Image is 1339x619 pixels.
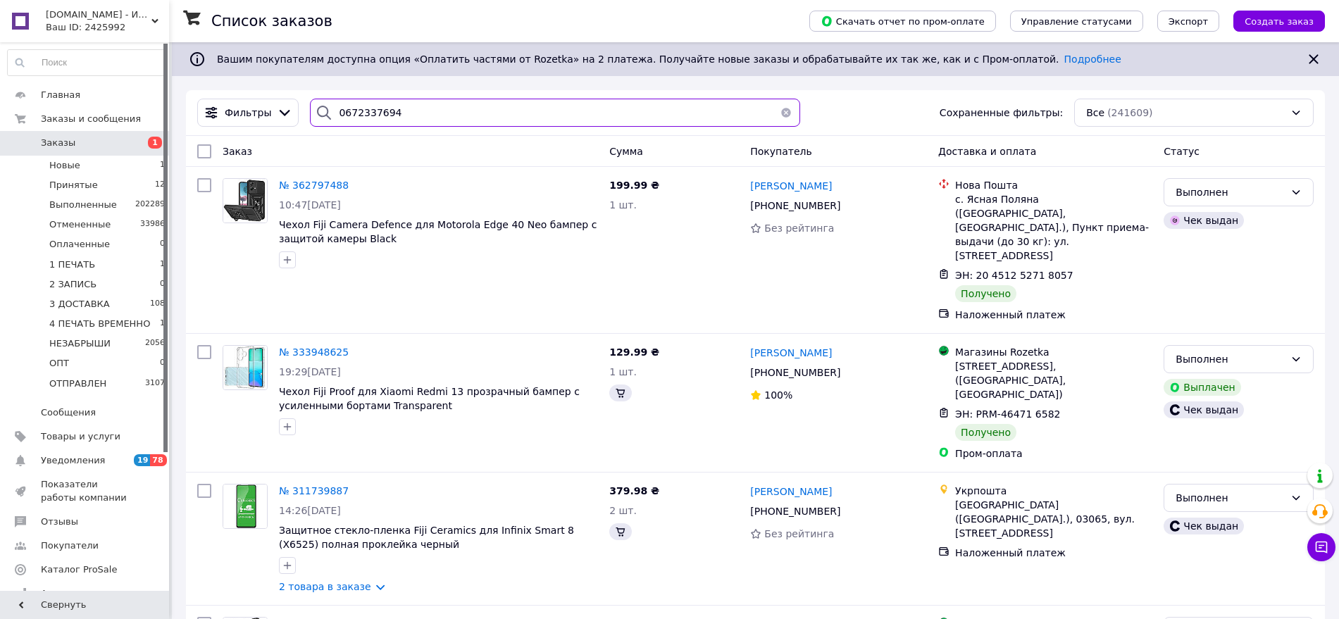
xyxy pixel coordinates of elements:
span: Статус [1164,146,1200,157]
span: 1 ПЕЧАТЬ [49,258,95,271]
div: Ваш ID: 2425992 [46,21,169,34]
span: НЕЗАБРЫШИ [49,337,111,350]
div: с. Ясная Поляна ([GEOGRAPHIC_DATA], [GEOGRAPHIC_DATA].), Пункт приема-выдачи (до 30 кг): ул. [STR... [955,192,1152,263]
div: Наложенный платеж [955,308,1152,322]
span: 10:47[DATE] [279,199,341,211]
a: 2 товара в заказе [279,581,371,592]
span: ОПТ [49,357,69,370]
span: Управление статусами [1021,16,1132,27]
span: Заказы и сообщения [41,113,141,125]
span: [PERSON_NAME] [750,486,832,497]
div: Выплачен [1164,379,1240,396]
span: Новые [49,159,80,172]
span: Уведомления [41,454,105,467]
span: 3 ДОСТАВКА [49,298,110,311]
button: Чат с покупателем [1307,533,1335,561]
span: 129.99 ₴ [609,346,659,358]
div: Чек выдан [1164,518,1244,534]
span: 199.99 ₴ [609,180,659,191]
span: № 311739887 [279,485,349,496]
span: Выполненные [49,199,117,211]
div: Выполнен [1176,185,1285,200]
span: 108 [150,298,165,311]
span: Покупатель [750,146,812,157]
a: № 333948625 [279,346,349,358]
span: Экспорт [1169,16,1208,27]
span: Без рейтинга [764,223,834,234]
div: [STREET_ADDRESS], ([GEOGRAPHIC_DATA], [GEOGRAPHIC_DATA]) [955,359,1152,401]
span: Главная [41,89,80,101]
a: Фото товару [223,178,268,223]
span: Аналитика [41,587,93,600]
div: [GEOGRAPHIC_DATA] ([GEOGRAPHIC_DATA].), 03065, вул. [STREET_ADDRESS] [955,498,1152,540]
span: 100% [764,389,792,401]
button: Экспорт [1157,11,1219,32]
span: Заказ [223,146,252,157]
span: 1 [160,258,165,271]
span: Скачать отчет по пром-оплате [821,15,985,27]
a: № 362797488 [279,180,349,191]
div: Чек выдан [1164,401,1244,418]
div: Пром-оплата [955,446,1152,461]
span: Оплаченные [49,238,110,251]
span: 379.98 ₴ [609,485,659,496]
span: 1 шт. [609,199,637,211]
span: Доставка и оплата [938,146,1036,157]
span: Без рейтинга [764,528,834,539]
a: [PERSON_NAME] [750,179,832,193]
span: Все [1086,106,1104,120]
span: Заказы [41,137,75,149]
a: Чехол Fiji Camera Defence для Motorola Edge 40 Neo бампер с защитой камеры Black [279,219,597,244]
span: 0 [160,238,165,251]
span: 14:26[DATE] [279,505,341,516]
button: Очистить [772,99,800,127]
button: Создать заказ [1233,11,1325,32]
div: Укрпошта [955,484,1152,498]
span: Покупатели [41,539,99,552]
span: [PERSON_NAME] [750,180,832,192]
div: Получено [955,285,1016,302]
a: Фото товару [223,345,268,390]
h1: Список заказов [211,13,332,30]
div: Получено [955,424,1016,441]
img: Фото товару [223,179,267,223]
span: Каталог ProSale [41,563,117,576]
div: Чек выдан [1164,212,1244,229]
input: Поиск по номеру заказа, ФИО покупателя, номеру телефона, Email, номеру накладной [310,99,800,127]
div: Нова Пошта [955,178,1152,192]
div: Наложенный платеж [955,546,1152,560]
span: 2 шт. [609,505,637,516]
span: 2056 [145,337,165,350]
span: Чехол Fiji Proof для Xiaomi Redmi 13 прозрачный бампер с усиленными бортами Transparent [279,386,580,411]
div: Выполнен [1176,351,1285,367]
span: 19:29[DATE] [279,366,341,377]
a: Защитное стекло-пленка Fiji Ceramics для Infinix Smart 8 (X6525) полная проклейка черный [279,525,574,550]
span: 4 ПЕЧАТЬ ВРЕМЕННО [49,318,150,330]
span: 1 [148,137,162,149]
span: 2 ЗАПИСЬ [49,278,96,291]
span: Принятые [49,179,98,192]
span: 202289 [135,199,165,211]
span: Фильтры [225,106,271,120]
div: Выполнен [1176,490,1285,506]
span: [PHONE_NUMBER] [750,367,840,378]
a: Создать заказ [1219,15,1325,26]
span: 1 [160,159,165,172]
input: Поиск [8,50,166,75]
span: 0 [160,278,165,291]
span: Товары и услуги [41,430,120,443]
span: 12 [155,179,165,192]
span: [PERSON_NAME] [750,347,832,358]
a: [PERSON_NAME] [750,484,832,499]
span: Вашим покупателям доступна опция «Оплатить частями от Rozetka» на 2 платежа. Получайте новые зака... [217,54,1121,65]
span: Отзывы [41,515,78,528]
a: Подробнее [1064,54,1121,65]
span: 19 [134,454,150,466]
img: Фото товару [223,484,267,528]
span: (241609) [1107,107,1152,118]
span: Сумма [609,146,643,157]
button: Скачать отчет по пром-оплате [809,11,996,32]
